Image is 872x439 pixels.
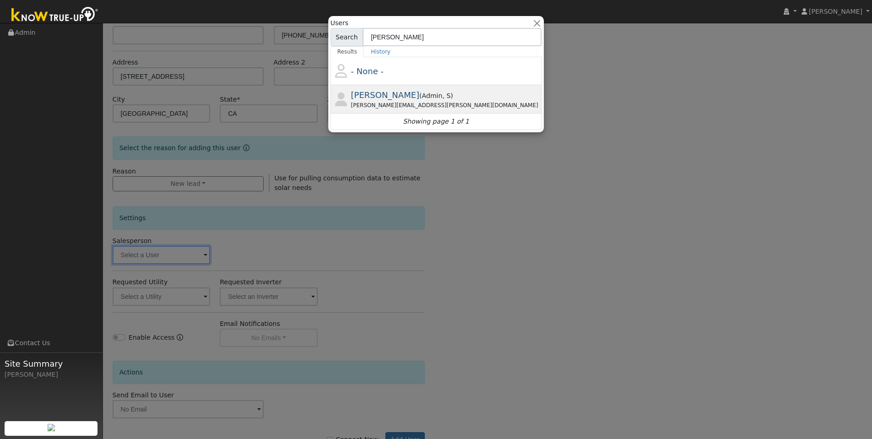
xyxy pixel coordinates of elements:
a: Results [330,46,364,57]
span: [PERSON_NAME] [351,90,420,100]
div: [PERSON_NAME][EMAIL_ADDRESS][PERSON_NAME][DOMAIN_NAME] [351,101,540,109]
span: - None - [351,66,384,76]
a: History [364,46,397,57]
span: Admin [422,92,443,99]
span: Users [330,18,348,28]
i: Showing page 1 of 1 [403,117,469,126]
span: Salesperson [442,92,450,99]
div: [PERSON_NAME] [5,370,98,379]
span: Search [330,28,363,46]
span: Site Summary [5,358,98,370]
img: Know True-Up [7,5,103,26]
span: [PERSON_NAME] [809,8,862,15]
img: retrieve [48,424,55,431]
span: ( ) [419,92,453,99]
